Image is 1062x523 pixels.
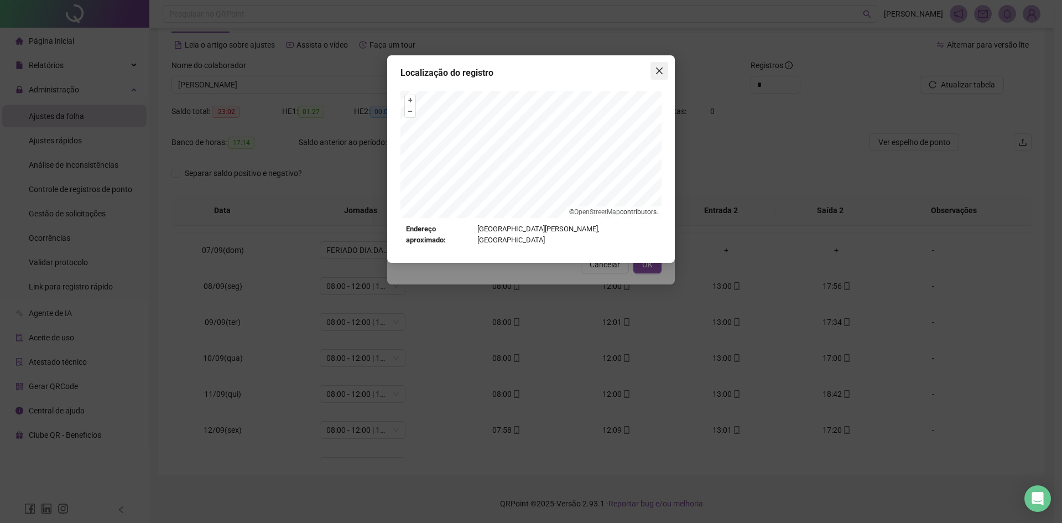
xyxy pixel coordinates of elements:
li: © contributors. [569,208,658,216]
a: OpenStreetMap [574,208,620,216]
div: Open Intercom Messenger [1024,485,1051,512]
button: – [405,106,415,117]
div: [GEOGRAPHIC_DATA][PERSON_NAME], [GEOGRAPHIC_DATA] [406,224,656,246]
button: Close [650,62,668,80]
strong: Endereço aproximado: [406,224,473,246]
div: Localização do registro [400,66,662,80]
span: close [655,66,664,75]
button: + [405,95,415,106]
